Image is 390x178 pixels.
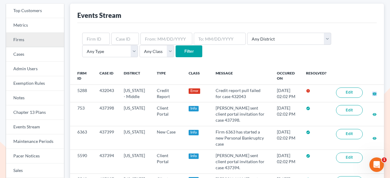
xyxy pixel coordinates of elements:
td: [PERSON_NAME] sent client portal invitation for case 437398. [211,102,272,126]
td: [DATE] 02:02 PM [272,126,301,150]
td: [US_STATE] [119,126,152,150]
td: [DATE] 02:02 PM [272,150,301,173]
i: check_circle [306,130,310,134]
input: Firm ID [82,33,110,45]
i: visibility [372,92,377,96]
td: [DATE] 02:02 PM [272,102,301,126]
a: Edit [336,105,363,115]
td: New Case [152,126,183,150]
td: Credit report pull failed for case 432043 [211,85,272,102]
a: Edit [336,87,363,98]
a: visibility [372,135,377,140]
td: 437394 [95,150,119,173]
a: Pacer Notices [6,149,64,163]
td: 6363 [70,126,95,150]
th: Class [184,67,211,85]
div: Info [189,153,199,159]
a: Chapter 13 Plans [6,105,64,120]
a: Maintenance Periods [6,134,64,149]
th: District [119,67,152,85]
i: check_circle [306,106,310,110]
td: 437399 [95,126,119,150]
th: Case ID [95,67,119,85]
th: Type [152,67,183,85]
td: 5288 [70,85,95,102]
a: Cases [6,47,64,62]
td: 432043 [95,85,119,102]
a: Edit [336,153,363,163]
a: Top Customers [6,4,64,18]
input: From: MM/DD/YYYY [140,33,192,45]
a: Notes [6,91,64,105]
td: Client Portal [152,102,183,126]
div: Info [189,106,199,111]
th: Firm ID [70,67,95,85]
th: Message [211,67,272,85]
input: Case ID [111,33,139,45]
div: Events Stream [77,11,121,20]
td: [US_STATE] - Middle [119,85,152,102]
a: Exemption Rules [6,76,64,91]
i: visibility [372,136,377,140]
a: Sales [6,163,64,178]
input: To: MM/DD/YYYY [194,33,246,45]
div: Info [189,130,199,135]
td: [US_STATE] [119,150,152,173]
td: [US_STATE] [119,102,152,126]
td: 5590 [70,150,95,173]
a: Admin Users [6,62,64,76]
td: 437398 [95,102,119,126]
td: [PERSON_NAME] sent client portal invitation for case 437394. [211,150,272,173]
i: check_circle [306,154,310,158]
a: Firms [6,33,64,47]
td: Credit Report [152,85,183,102]
input: Filter [176,45,202,58]
iframe: Intercom live chat [369,157,384,172]
a: visibility [372,111,377,117]
td: Firm 6363 has started a new Personal Bankruptcy case [211,126,272,150]
span: 1 [382,157,387,162]
td: 753 [70,102,95,126]
a: Metrics [6,18,64,33]
div: Error [189,88,200,94]
td: [DATE] 02:02 PM [272,85,301,102]
td: Client Portal [152,150,183,173]
a: Events Stream [6,120,64,134]
th: Resolved? [301,67,331,85]
a: visibility [372,91,377,96]
i: error [306,89,310,93]
a: Edit [336,129,363,139]
th: Occured On [272,67,301,85]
